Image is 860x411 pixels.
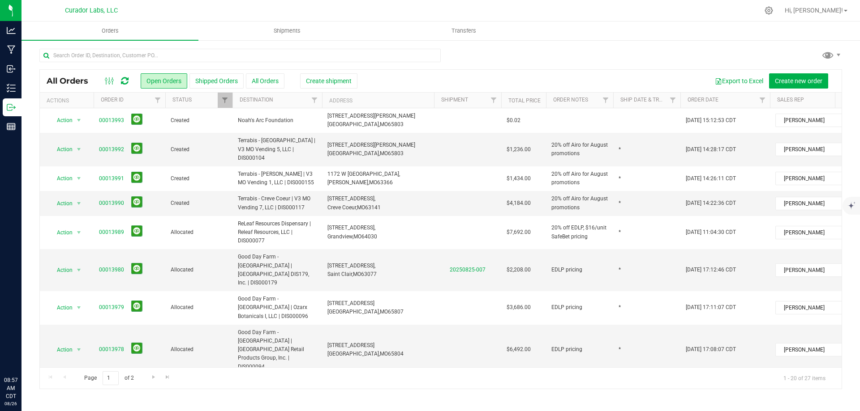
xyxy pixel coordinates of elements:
[551,195,608,212] span: 20% off Airo for August promotions
[327,233,353,240] span: Grandview,
[755,93,770,108] a: Filter
[441,97,468,103] a: Shipment
[769,73,828,89] button: Create new order
[238,253,317,287] span: Good Day Farm - [GEOGRAPHIC_DATA] | [GEOGRAPHIC_DATA] DIS179, Inc. | DIS000179
[103,371,119,385] input: 1
[300,73,357,89] button: Create shipment
[551,266,582,274] span: EDLP pricing
[171,266,227,274] span: Allocated
[361,271,377,277] span: 63077
[775,77,822,85] span: Create new order
[171,116,227,125] span: Created
[49,143,73,156] span: Action
[551,345,582,354] span: EDLP pricing
[21,21,198,40] a: Orders
[306,77,352,85] span: Create shipment
[238,195,317,212] span: Terrabis - Creve Coeur | V3 MO Vending 7, LLC | DIS000117
[486,93,501,108] a: Filter
[388,150,404,157] span: 65803
[620,97,689,103] a: Ship Date & Transporter
[777,97,804,103] a: Sales Rep
[171,303,227,312] span: Allocated
[327,263,375,269] span: [STREET_ADDRESS],
[327,204,357,211] span: Creve Coeur,
[380,309,388,315] span: MO
[171,145,227,154] span: Created
[73,143,85,156] span: select
[4,376,17,400] p: 08:57 AM CDT
[507,174,531,183] span: $1,434.00
[99,266,124,274] a: 00013980
[551,141,608,158] span: 20% off Airo for August promotions
[686,145,736,154] span: [DATE] 14:28:17 CDT
[551,303,582,312] span: EDLP pricing
[49,264,73,276] span: Action
[172,97,192,103] a: Status
[507,303,531,312] span: $3,686.00
[776,371,833,385] span: 1 - 20 of 27 items
[49,172,73,185] span: Action
[47,76,97,86] span: All Orders
[238,136,317,162] span: Terrabis - [GEOGRAPHIC_DATA] | V3 MO Vending 5, LLC | DIS000104
[365,204,381,211] span: 63141
[99,228,124,237] a: 00013989
[77,371,141,385] span: Page of 2
[7,26,16,35] inline-svg: Analytics
[375,21,552,40] a: Transfers
[776,197,843,210] span: [PERSON_NAME]
[450,267,486,273] a: 20250825-007
[7,122,16,131] inline-svg: Reports
[388,351,404,357] span: 65804
[709,73,769,89] button: Export to Excel
[776,143,843,156] span: [PERSON_NAME]
[388,121,404,127] span: 65803
[49,226,73,239] span: Action
[99,303,124,312] a: 00013979
[73,114,85,127] span: select
[198,21,375,40] a: Shipments
[776,226,843,239] span: [PERSON_NAME]
[238,116,317,125] span: Noah's Arc Foundation
[238,295,317,321] span: Good Day Farm - [GEOGRAPHIC_DATA] | Ozarx Botanicals I, LLC | DIS000096
[598,93,613,108] a: Filter
[49,301,73,314] span: Action
[776,343,843,356] span: [PERSON_NAME]
[688,97,718,103] a: Order Date
[99,145,124,154] a: 00013992
[666,93,680,108] a: Filter
[161,371,174,383] a: Go to the last page
[73,197,85,210] span: select
[147,371,160,383] a: Go to the next page
[388,309,404,315] span: 65807
[238,328,317,371] span: Good Day Farm - [GEOGRAPHIC_DATA] | [GEOGRAPHIC_DATA] Retail Products Group, Inc. | DIS000094
[49,197,73,210] span: Action
[507,228,531,237] span: $7,692.00
[73,264,85,276] span: select
[189,73,244,89] button: Shipped Orders
[327,195,375,202] span: [STREET_ADDRESS],
[380,351,388,357] span: MO
[327,342,374,348] span: [STREET_ADDRESS]
[686,303,736,312] span: [DATE] 17:11:07 CDT
[4,400,17,407] p: 08/26
[776,114,843,127] span: [PERSON_NAME]
[380,121,388,127] span: MO
[686,174,736,183] span: [DATE] 14:26:11 CDT
[99,116,124,125] a: 00013993
[307,93,322,108] a: Filter
[26,338,37,349] iframe: Resource center unread badge
[686,228,736,237] span: [DATE] 11:04:30 CDT
[507,116,520,125] span: $0.02
[508,97,541,104] a: Total Price
[73,172,85,185] span: select
[73,226,85,239] span: select
[90,27,131,35] span: Orders
[763,6,774,15] div: Manage settings
[322,93,434,108] th: Address
[7,103,16,112] inline-svg: Outbound
[361,233,377,240] span: 64030
[150,93,165,108] a: Filter
[49,114,73,127] span: Action
[7,84,16,93] inline-svg: Inventory
[551,224,608,241] span: 20% off EDLP, $16/unit SafeBet pricing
